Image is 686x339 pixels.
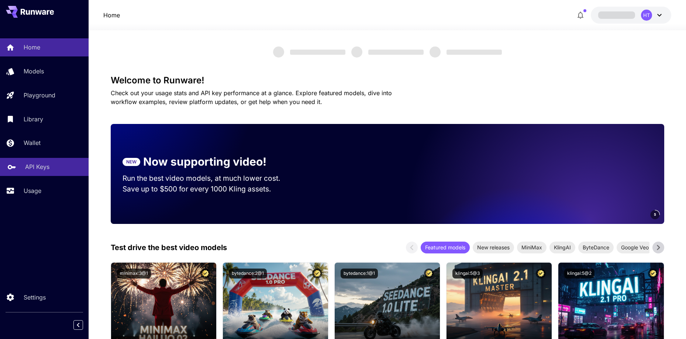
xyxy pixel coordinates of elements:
[578,242,614,253] div: ByteDance
[111,242,227,253] p: Test drive the best video models
[111,75,664,86] h3: Welcome to Runware!
[117,269,151,279] button: minimax:3@1
[641,10,652,21] div: HT
[517,242,547,253] div: MiniMax
[578,243,614,251] span: ByteDance
[591,7,671,24] button: HT
[424,269,434,279] button: Certified Model – Vetted for best performance and includes a commercial license.
[24,138,41,147] p: Wallet
[617,243,653,251] span: Google Veo
[103,11,120,20] a: Home
[549,243,575,251] span: KlingAI
[654,212,656,217] span: 5
[200,269,210,279] button: Certified Model – Vetted for best performance and includes a commercial license.
[24,91,55,100] p: Playground
[341,269,378,279] button: bytedance:1@1
[473,243,514,251] span: New releases
[73,320,83,330] button: Collapse sidebar
[421,243,470,251] span: Featured models
[143,153,266,170] p: Now supporting video!
[123,184,294,194] p: Save up to $500 for every 1000 Kling assets.
[25,162,49,171] p: API Keys
[24,43,40,52] p: Home
[103,11,120,20] nav: breadcrumb
[473,242,514,253] div: New releases
[24,293,46,302] p: Settings
[517,243,547,251] span: MiniMax
[24,115,43,124] p: Library
[79,318,89,332] div: Collapse sidebar
[229,269,267,279] button: bytedance:2@1
[421,242,470,253] div: Featured models
[648,269,658,279] button: Certified Model – Vetted for best performance and includes a commercial license.
[126,159,137,165] p: NEW
[536,269,546,279] button: Certified Model – Vetted for best performance and includes a commercial license.
[24,67,44,76] p: Models
[312,269,322,279] button: Certified Model – Vetted for best performance and includes a commercial license.
[123,173,294,184] p: Run the best video models, at much lower cost.
[564,269,594,279] button: klingai:5@2
[549,242,575,253] div: KlingAI
[111,89,392,105] span: Check out your usage stats and API key performance at a glance. Explore featured models, dive int...
[452,269,483,279] button: klingai:5@3
[617,242,653,253] div: Google Veo
[24,186,41,195] p: Usage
